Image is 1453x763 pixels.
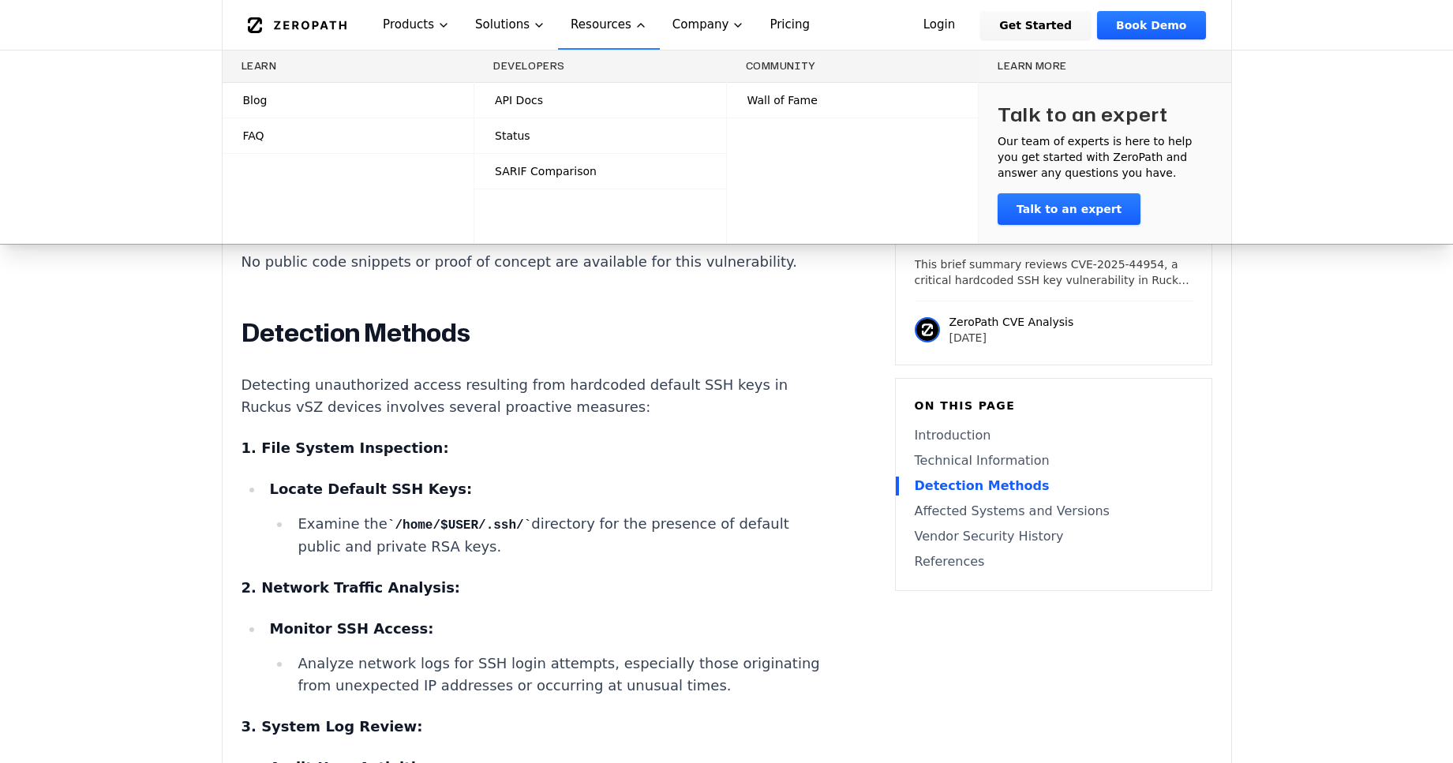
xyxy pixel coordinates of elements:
[998,102,1168,127] h3: Talk to an expert
[495,128,530,144] span: Status
[495,92,543,108] span: API Docs
[242,579,461,596] strong: 2. Network Traffic Analysis:
[291,513,828,558] li: Examine the directory for the presence of default public and private RSA keys.
[915,121,1193,247] h3: Ruckus SmartZone CVE-2025-44954: Hardcoded SSH Key Vulnerability – Brief Summary and Technical Re...
[915,552,1193,571] a: References
[915,451,1193,470] a: Technical Information
[291,653,828,697] li: Analyze network logs for SSH login attempts, especially those originating from unexpected IP addr...
[243,128,264,144] span: FAQ
[269,620,433,637] strong: Monitor SSH Access:
[474,118,726,153] a: Status
[998,60,1212,73] h3: Learn more
[915,398,1193,413] h6: On this page
[242,439,449,456] strong: 1. File System Inspection:
[1097,11,1205,39] a: Book Demo
[915,477,1193,496] a: Detection Methods
[904,11,975,39] a: Login
[915,527,1193,546] a: Vendor Security History
[388,518,531,533] code: /home/$USER/.ssh/
[980,11,1091,39] a: Get Started
[242,317,829,349] h2: Detection Methods
[915,256,1193,288] p: This brief summary reviews CVE-2025-44954, a critical hardcoded SSH key vulnerability in Ruckus S...
[474,83,726,118] a: API Docs
[915,426,1193,445] a: Introduction
[223,118,474,153] a: FAQ
[998,133,1212,181] p: Our team of experts is here to help you get started with ZeroPath and answer any questions you have.
[495,163,597,179] span: SARIF Comparison
[243,92,268,108] span: Blog
[949,314,1074,330] p: ZeroPath CVE Analysis
[242,374,829,418] p: Detecting unauthorized access resulting from hardcoded default SSH keys in Ruckus vSZ devices inv...
[269,481,472,497] strong: Locate Default SSH Keys:
[915,317,940,342] img: ZeroPath CVE Analysis
[998,193,1140,225] a: Talk to an expert
[474,154,726,189] a: SARIF Comparison
[746,60,960,73] h3: Community
[949,330,1074,346] p: [DATE]
[747,92,818,108] span: Wall of Fame
[493,60,707,73] h3: Developers
[223,83,474,118] a: Blog
[242,718,423,735] strong: 3. System Log Review:
[242,60,455,73] h3: Learn
[242,251,829,273] p: No public code snippets or proof of concept are available for this vulnerability.
[727,83,979,118] a: Wall of Fame
[915,502,1193,521] a: Affected Systems and Versions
